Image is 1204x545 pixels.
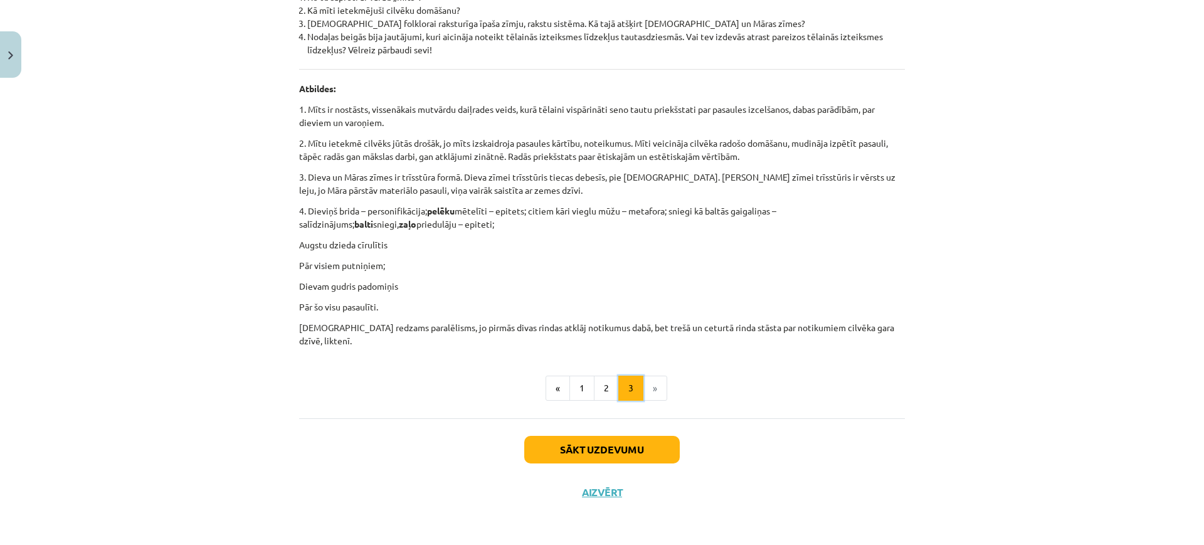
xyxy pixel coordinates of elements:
[307,17,905,30] li: [DEMOGRAPHIC_DATA] folklorai raksturīga īpaša zīmju, rakstu sistēma. Kā tajā atšķirt [DEMOGRAPHIC...
[427,205,455,216] b: pelēku
[299,280,905,293] p: Dievam gudris padomiņis
[546,376,570,401] button: «
[354,218,373,230] b: balti
[399,218,416,230] b: zaļo
[299,137,905,163] p: 2. Mītu ietekmē cilvēks jūtās drošāk, jo mīts izskaidroja pasaules kārtību, noteikumus. Mīti veic...
[299,171,905,197] p: 3. Dieva un Māras zīmes ir trīsstūra formā. Dieva zīmei trīsstūris tiecas debesīs, pie [DEMOGRAPH...
[524,436,680,463] button: Sākt uzdevumu
[578,486,626,499] button: Aizvērt
[299,321,905,347] p: [DEMOGRAPHIC_DATA] redzams paralēlisms, jo pirmās divas rindas atklāj notikumus dabā, bet trešā u...
[299,83,335,94] b: Atbildes:
[594,376,619,401] button: 2
[299,204,905,231] p: 4. Dieviņš brida – personifikācija; mētelīti – epitets; citiem kāri vieglu mūžu – metafora; snieg...
[307,4,905,17] li: Kā mīti ietekmējuši cilvēku domāšanu?
[307,30,905,56] li: Nodaļas beigās bija jautājumi, kuri aicināja noteikt tēlainās izteiksmes līdzekļus tautasdziesmās...
[299,238,905,251] p: Augstu dzieda cīrulītis
[299,300,905,314] p: Pār šo visu pasaulīti.
[299,376,905,401] nav: Page navigation example
[299,103,905,129] p: 1. Mīts ir nostāsts, vissenākais mutvārdu daiļrades veids, kurā tēlaini vispārināti seno tautu pr...
[8,51,13,60] img: icon-close-lesson-0947bae3869378f0d4975bcd49f059093ad1ed9edebbc8119c70593378902aed.svg
[299,259,905,272] p: Pār visiem putniņiem;
[618,376,643,401] button: 3
[569,376,594,401] button: 1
